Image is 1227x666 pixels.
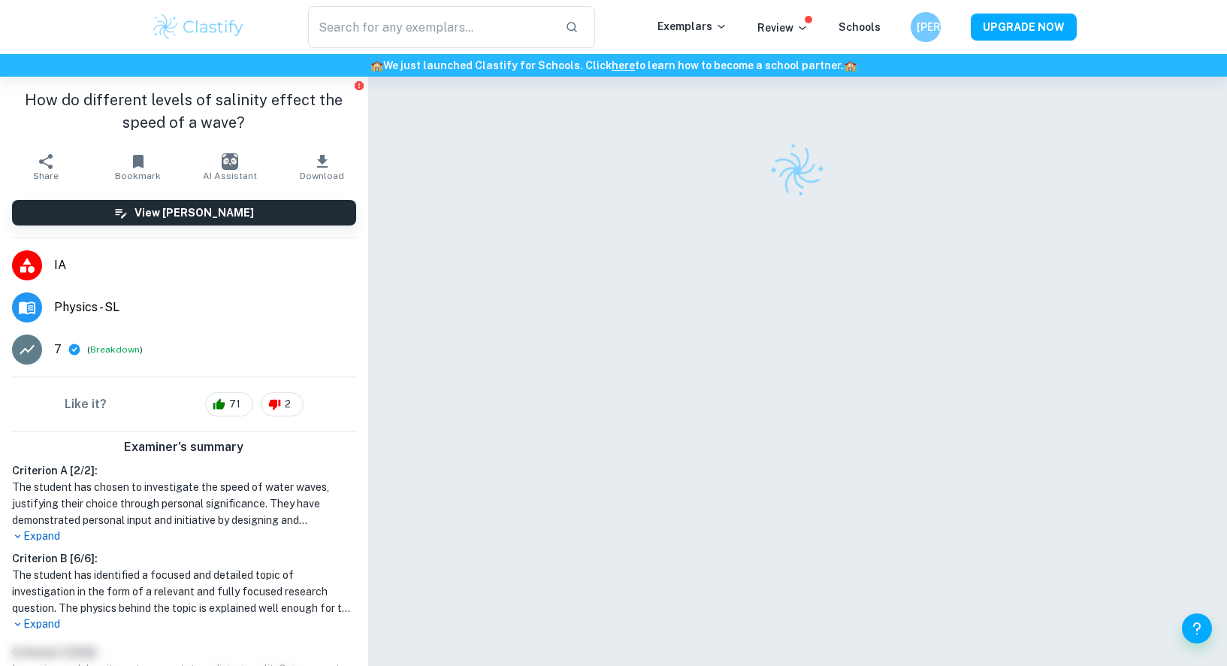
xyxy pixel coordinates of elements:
button: [PERSON_NAME] [911,12,941,42]
h6: Like it? [65,395,107,413]
span: Bookmark [115,171,161,181]
button: Breakdown [90,343,140,356]
span: 2 [277,397,299,412]
p: Exemplars [657,18,727,35]
h6: Criterion B [ 6 / 6 ]: [12,550,356,567]
h6: View [PERSON_NAME] [134,204,254,221]
img: AI Assistant [222,153,238,170]
span: IA [54,256,356,274]
h6: [PERSON_NAME] [917,19,934,35]
input: Search for any exemplars... [308,6,554,48]
span: ( ) [87,343,143,357]
div: 2 [261,392,304,416]
button: Bookmark [92,146,183,188]
a: Schools [839,21,881,33]
span: 🏫 [370,59,383,71]
span: AI Assistant [203,171,257,181]
span: 🏫 [844,59,857,71]
p: Expand [12,528,356,544]
p: 7 [54,341,62,359]
h6: Examiner's summary [6,438,362,456]
button: AI Assistant [184,146,276,188]
button: View [PERSON_NAME] [12,200,356,226]
img: Clastify logo [760,134,834,207]
span: Physics - SL [54,298,356,316]
img: Clastify logo [151,12,246,42]
span: Share [33,171,59,181]
a: here [612,59,635,71]
p: Review [757,20,808,36]
button: UPGRADE NOW [971,14,1077,41]
h1: How do different levels of salinity effect the speed of a wave? [12,89,356,134]
p: Expand [12,616,356,632]
button: Help and Feedback [1182,613,1212,643]
h6: Criterion A [ 2 / 2 ]: [12,462,356,479]
h1: The student has identified a focused and detailed topic of investigation in the form of a relevan... [12,567,356,616]
h1: The student has chosen to investigate the speed of water waves, justifying their choice through p... [12,479,356,528]
button: Report issue [354,80,365,91]
h6: We just launched Clastify for Schools. Click to learn how to become a school partner. [3,57,1224,74]
span: 71 [221,397,249,412]
span: Download [300,171,344,181]
div: 71 [205,392,253,416]
button: Download [276,146,367,188]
